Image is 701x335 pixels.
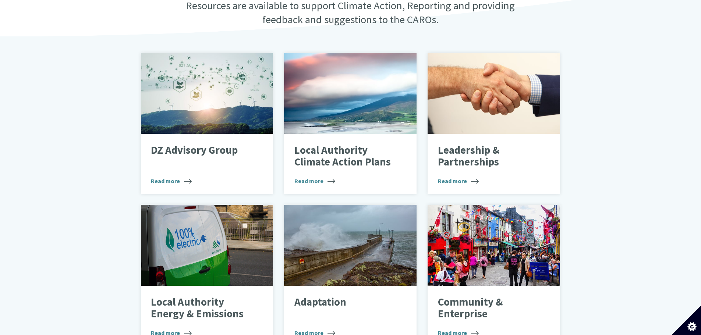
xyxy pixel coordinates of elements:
p: DZ Advisory Group [151,145,252,156]
a: DZ Advisory Group Read more [141,53,273,194]
p: Adaptation [294,296,396,308]
span: Read more [294,177,335,185]
a: Leadership & Partnerships Read more [428,53,560,194]
span: Read more [438,177,479,185]
p: Community & Enterprise [438,296,539,320]
p: Local Authority Energy & Emissions [151,296,252,320]
a: Local Authority Climate Action Plans Read more [284,53,417,194]
button: Set cookie preferences [672,306,701,335]
span: Read more [151,177,192,185]
p: Leadership & Partnerships [438,145,539,168]
p: Local Authority Climate Action Plans [294,145,396,168]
